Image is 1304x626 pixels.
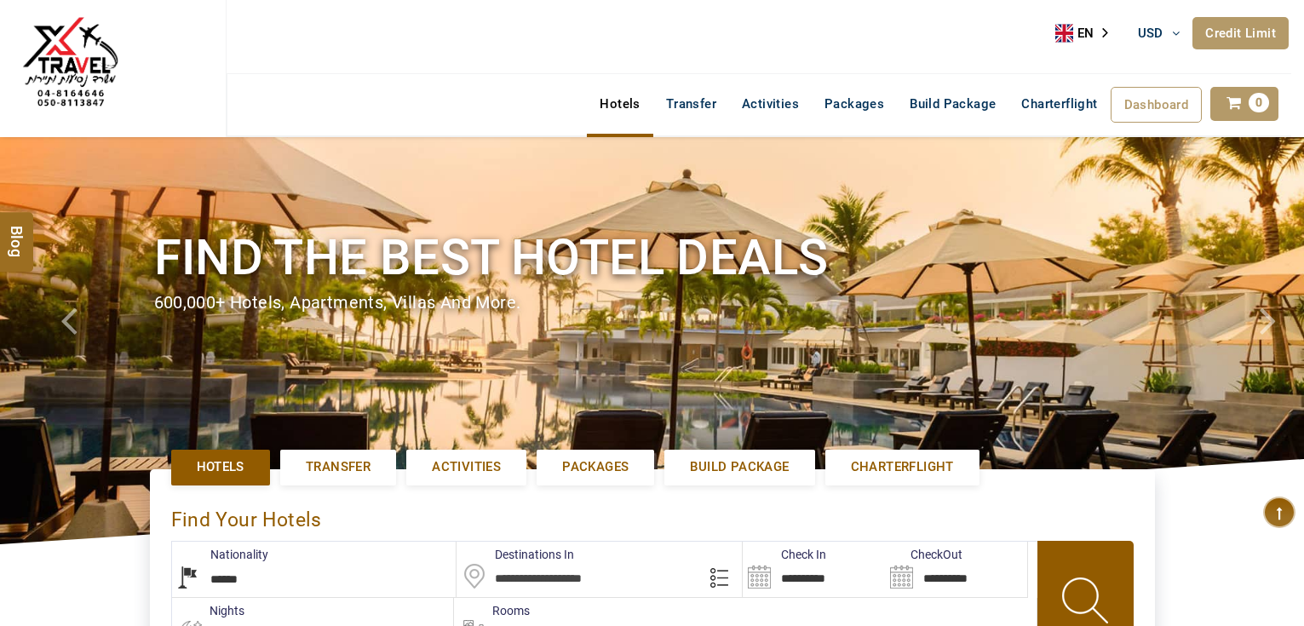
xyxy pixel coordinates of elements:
a: Hotels [171,450,270,485]
label: Nationality [172,546,268,563]
label: CheckOut [885,546,962,563]
a: 0 [1210,87,1278,121]
a: Build Package [897,87,1008,121]
a: Credit Limit [1192,17,1289,49]
img: The Royal Line Holidays [13,8,128,123]
div: 600,000+ hotels, apartments, villas and more. [154,290,1151,315]
label: Destinations In [457,546,574,563]
a: Activities [729,87,812,121]
span: USD [1138,26,1163,41]
a: Charterflight [825,450,979,485]
span: Packages [562,458,629,476]
span: Build Package [690,458,789,476]
span: Blog [6,225,28,239]
label: nights [171,602,244,619]
input: Search [743,542,885,597]
input: Search [885,542,1027,597]
span: Dashboard [1124,97,1189,112]
a: Activities [406,450,526,485]
div: Language [1055,20,1120,46]
a: Build Package [664,450,814,485]
span: Activities [432,458,501,476]
span: Charterflight [1021,96,1097,112]
label: Check In [743,546,826,563]
a: Transfer [653,87,729,121]
aside: Language selected: English [1055,20,1120,46]
a: Packages [537,450,654,485]
span: Transfer [306,458,371,476]
a: Transfer [280,450,396,485]
label: Rooms [454,602,530,619]
span: 0 [1249,93,1269,112]
span: Hotels [197,458,244,476]
span: Charterflight [851,458,954,476]
a: Charterflight [1008,87,1110,121]
a: EN [1055,20,1120,46]
h1: Find the best hotel deals [154,226,1151,290]
a: Packages [812,87,897,121]
a: Hotels [587,87,652,121]
div: Find Your Hotels [171,491,1134,541]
